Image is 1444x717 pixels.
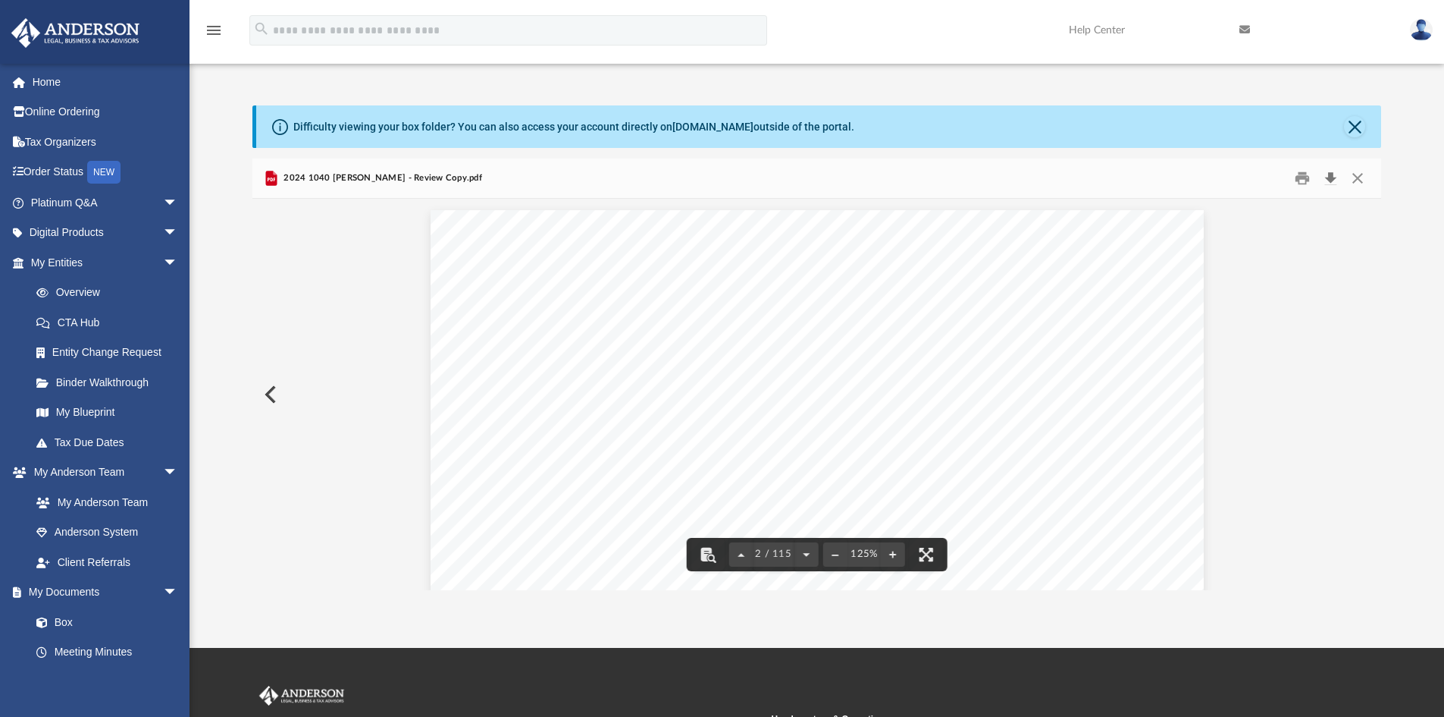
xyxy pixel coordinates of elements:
a: My Anderson Team [21,487,186,517]
a: Tax Organizers [11,127,201,157]
img: User Pic [1410,19,1433,41]
span: arrow_drop_down [163,187,193,219]
a: Home [11,67,201,97]
a: CTA Hub [21,307,201,338]
button: Print [1287,167,1317,190]
a: Box [21,607,186,637]
a: Anderson System [21,517,193,548]
div: Preview [252,159,1382,590]
button: Zoom in [881,538,905,571]
span: 2024 1040 [PERSON_NAME] - Review Copy.pdf [280,171,482,185]
a: My Anderson Teamarrow_drop_down [11,458,193,488]
img: Anderson Advisors Platinum Portal [256,686,347,706]
span: arrow_drop_down [163,458,193,489]
span: arrow_drop_down [163,577,193,609]
a: Client Referrals [21,547,193,577]
i: search [253,20,270,37]
button: Previous File [252,373,286,416]
a: My Entitiesarrow_drop_down [11,247,201,278]
button: Close [1344,167,1371,190]
a: Digital Productsarrow_drop_down [11,218,201,248]
img: Anderson Advisors Platinum Portal [7,18,144,48]
button: Next page [794,538,819,571]
a: My Documentsarrow_drop_down [11,577,193,608]
a: Tax Due Dates [21,427,201,458]
span: arrow_drop_down [163,247,193,278]
a: Order StatusNEW [11,157,201,188]
button: 2 / 115 [753,538,794,571]
a: Overview [21,278,201,308]
div: Document Viewer [252,199,1382,590]
a: Binder Walkthrough [21,367,201,398]
button: Download [1317,167,1344,190]
a: Online Ordering [11,97,201,127]
div: File preview [252,199,1382,590]
a: [DOMAIN_NAME] [672,121,753,133]
button: Close [1344,116,1365,137]
a: Entity Change Request [21,338,201,368]
a: My Blueprint [21,398,193,428]
div: Difficulty viewing your box folder? You can also access your account directly on outside of the p... [293,119,854,135]
button: Toggle findbar [691,538,724,571]
span: 2 / 115 [753,549,794,559]
button: Zoom out [823,538,847,571]
i: menu [205,21,223,39]
a: Platinum Q&Aarrow_drop_down [11,187,201,218]
div: NEW [87,161,121,184]
div: Current zoom level [847,549,881,559]
span: arrow_drop_down [163,218,193,249]
button: Enter fullscreen [910,538,943,571]
a: menu [205,29,223,39]
a: Meeting Minutes [21,637,193,668]
button: Previous page [728,538,753,571]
